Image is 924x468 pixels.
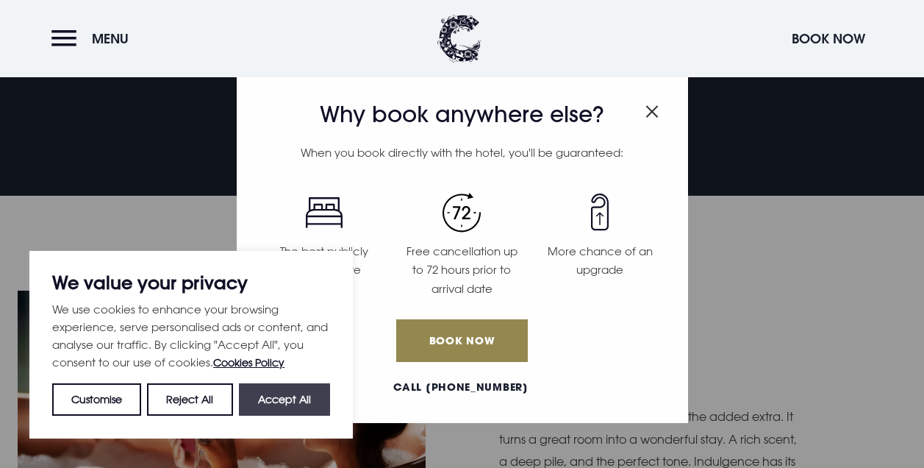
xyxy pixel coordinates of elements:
button: Book Now [784,23,873,54]
p: When you book directly with the hotel, you'll be guaranteed: [255,143,670,163]
a: Book Now [396,319,527,362]
button: Customise [52,383,141,416]
p: We use cookies to enhance your browsing experience, serve personalised ads or content, and analys... [52,300,330,372]
span: Menu [92,30,129,47]
p: We value your privacy [52,274,330,291]
a: Cookies Policy [213,356,284,369]
button: Close modal [645,97,659,121]
img: Clandeboye Lodge [437,15,481,63]
p: The best publicly available rate [264,242,384,280]
a: Call [PHONE_NUMBER] [255,380,667,395]
button: Accept All [239,383,330,416]
button: Menu [51,23,136,54]
p: More chance of an upgrade [540,242,660,280]
h3: Why book anywhere else? [255,102,670,128]
button: Reject All [147,383,232,416]
p: Free cancellation up to 72 hours prior to arrival date [402,242,523,299]
div: We value your privacy [29,251,353,439]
